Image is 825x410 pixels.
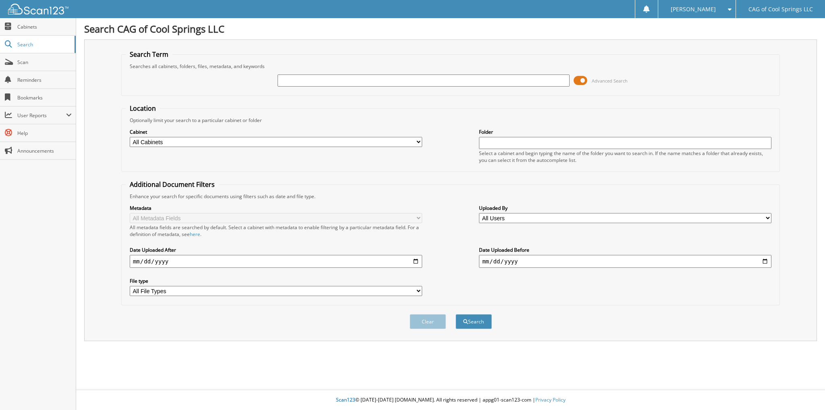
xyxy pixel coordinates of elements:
[126,117,775,124] div: Optionally limit your search to a particular cabinet or folder
[130,277,422,284] label: File type
[748,7,813,12] span: CAG of Cool Springs LLC
[17,59,72,66] span: Scan
[17,130,72,137] span: Help
[671,7,716,12] span: [PERSON_NAME]
[592,78,628,84] span: Advanced Search
[126,193,775,200] div: Enhance your search for specific documents using filters such as date and file type.
[17,77,72,83] span: Reminders
[130,255,422,268] input: start
[126,50,172,59] legend: Search Term
[130,128,422,135] label: Cabinet
[479,246,771,253] label: Date Uploaded Before
[410,314,446,329] button: Clear
[336,396,355,403] span: Scan123
[479,255,771,268] input: end
[126,104,160,113] legend: Location
[130,205,422,211] label: Metadata
[8,4,68,14] img: scan123-logo-white.svg
[456,314,492,329] button: Search
[785,371,825,410] iframe: Chat Widget
[17,23,72,30] span: Cabinets
[535,396,566,403] a: Privacy Policy
[190,231,200,238] a: here
[17,147,72,154] span: Announcements
[17,41,70,48] span: Search
[126,180,219,189] legend: Additional Document Filters
[479,150,771,164] div: Select a cabinet and begin typing the name of the folder you want to search in. If the name match...
[130,246,422,253] label: Date Uploaded After
[479,205,771,211] label: Uploaded By
[84,22,817,35] h1: Search CAG of Cool Springs LLC
[17,112,66,119] span: User Reports
[17,94,72,101] span: Bookmarks
[76,390,825,410] div: © [DATE]-[DATE] [DOMAIN_NAME]. All rights reserved | appg01-scan123-com |
[126,63,775,70] div: Searches all cabinets, folders, files, metadata, and keywords
[479,128,771,135] label: Folder
[130,224,422,238] div: All metadata fields are searched by default. Select a cabinet with metadata to enable filtering b...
